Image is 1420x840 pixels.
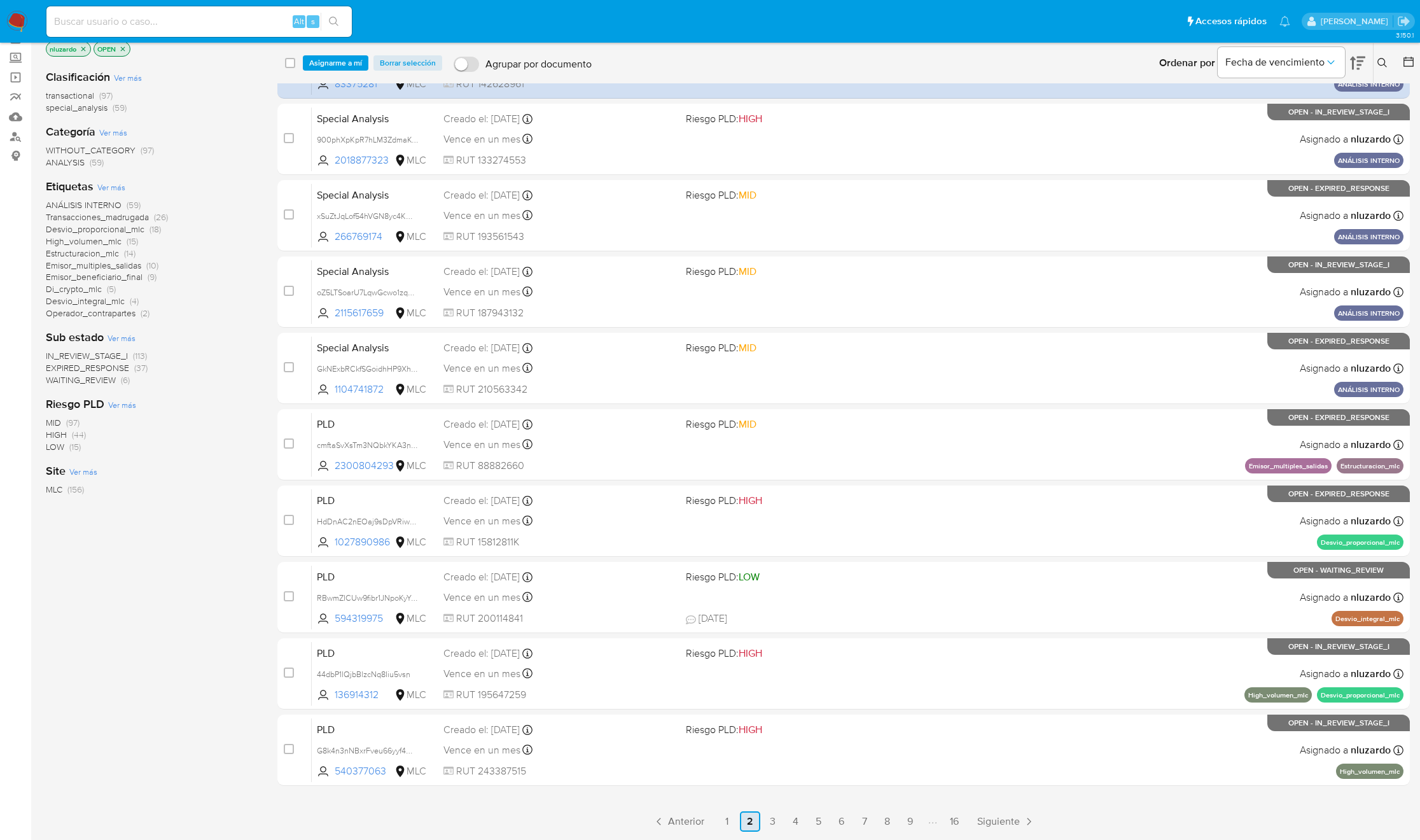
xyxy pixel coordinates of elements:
[1321,15,1393,27] p: nicolas.luzardo@mercadolibre.com
[1279,16,1290,27] a: Notificaciones
[1396,30,1414,40] span: 3.150.1
[311,15,315,27] span: s
[1397,15,1410,28] a: Salir
[321,13,347,31] button: search-icon
[46,13,352,30] input: Buscar usuario o caso...
[1195,15,1267,28] span: Accesos rápidos
[294,15,304,27] span: Alt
